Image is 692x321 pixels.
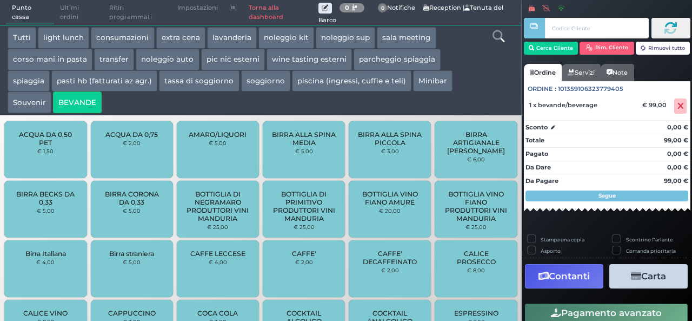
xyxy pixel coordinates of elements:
button: Carta [609,264,688,289]
div: € 99,00 [641,101,672,109]
small: € 3,00 [381,148,399,154]
input: Codice Cliente [545,18,648,38]
span: BIRRA ALLA SPINA PICCOLA [358,130,422,147]
span: CAFFE' DECAFFEINATO [358,250,422,266]
strong: 99,00 € [664,177,688,185]
button: spiaggia [8,70,50,92]
b: 0 [345,4,349,11]
button: Rim. Cliente [580,42,634,55]
small: € 5,00 [123,259,141,265]
span: BIRRA CORONA DA 0,33 [99,190,164,206]
strong: 0,00 € [667,150,688,158]
span: 101359106323779405 [558,84,623,94]
strong: Da Pagare [525,177,558,185]
a: Torna alla dashboard [243,1,318,25]
small: € 4,00 [209,259,227,265]
button: wine tasting esterni [267,49,352,70]
strong: 0,00 € [667,163,688,171]
span: Birra Italiana [25,250,66,258]
button: noleggio kit [258,27,314,49]
label: Comanda prioritaria [626,247,676,254]
button: transfer [94,49,134,70]
button: soggiorno [241,70,290,92]
button: tassa di soggiorno [159,70,239,92]
button: noleggio auto [136,49,199,70]
span: AMARO/LIQUORI [189,130,247,139]
span: Impostazioni [171,1,224,16]
small: € 20,00 [379,207,401,214]
small: € 6,00 [467,156,485,162]
span: Punto cassa [6,1,55,25]
button: Contanti [525,264,603,289]
button: piscina (ingressi, cuffie e teli) [292,70,411,92]
button: Cerca Cliente [524,42,578,55]
span: BOTTIGLIA DI PRIMITIVO PRODUTTORI VINI MANDURIA [272,190,336,222]
small: € 8,00 [467,267,485,273]
span: ESPRESSINO [454,309,498,317]
span: CALICE PROSECCO [444,250,508,266]
button: Souvenir [8,91,51,113]
button: consumazioni [91,27,154,49]
span: BIRRA BECKS DA 0,33 [14,190,78,206]
button: pic nic esterni [201,49,265,70]
span: CAFFE' [292,250,316,258]
small: € 25,00 [465,224,487,230]
span: Ultimi ordini [54,1,103,25]
button: BEVANDE [53,91,102,113]
small: € 2,00 [381,267,399,273]
strong: Pagato [525,150,548,158]
small: € 5,00 [209,140,227,146]
a: Ordine [524,64,562,81]
span: BOTTIGLIA DI NEGRAMARO PRODUTTORI VINI MANDURIA [186,190,250,222]
span: BOTTIGLIA VINO FIANO AMURE [358,190,422,206]
strong: Segue [598,192,616,199]
span: BOTTIGLIA VINO FIANO PRODUTTORI VINI MANDURIA [444,190,508,222]
label: Scontrino Parlante [626,236,673,243]
span: COCA COLA [197,309,238,317]
span: Birra straniera [109,250,154,258]
small: € 4,00 [36,259,55,265]
span: ACQUA DA 0,50 PET [14,130,78,147]
button: lavanderia [207,27,257,49]
button: extra cena [156,27,205,49]
button: Minibar [413,70,453,92]
strong: Totale [525,136,544,144]
small: € 5,00 [37,207,55,214]
span: 1 x bevande/beverage [529,101,597,109]
button: Rimuovi tutto [636,42,690,55]
button: pasti hb (fatturati az agr.) [51,70,157,92]
span: Ritiri programmati [103,1,171,25]
button: Tutti [8,27,36,49]
span: BIRRA ARTIGIANALE [PERSON_NAME] [444,130,508,155]
small: € 25,00 [207,224,228,230]
span: BIRRA ALLA SPINA MEDIA [272,130,336,147]
strong: Sconto [525,123,548,132]
span: ACQUA DA 0,75 [105,130,158,139]
small: € 1,50 [37,148,54,154]
small: € 5,00 [123,207,141,214]
button: sala meeting [377,27,436,49]
small: € 25,00 [294,224,315,230]
small: € 2,00 [295,259,313,265]
small: € 2,00 [123,140,141,146]
button: parcheggio spiaggia [354,49,441,70]
button: light lunch [38,27,89,49]
span: CAPPUCCINO [108,309,156,317]
span: 0 [378,3,388,13]
span: Ordine : [528,84,556,94]
strong: 0,00 € [667,123,688,131]
button: corso mani in pasta [8,49,92,70]
a: Servizi [562,64,601,81]
a: Note [601,64,634,81]
strong: 99,00 € [664,136,688,144]
span: CALICE VINO [23,309,68,317]
strong: Da Dare [525,163,551,171]
label: Asporto [541,247,561,254]
small: € 5,00 [295,148,313,154]
label: Stampa una copia [541,236,584,243]
button: noleggio sup [316,27,375,49]
span: CAFFE LECCESE [190,250,245,258]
